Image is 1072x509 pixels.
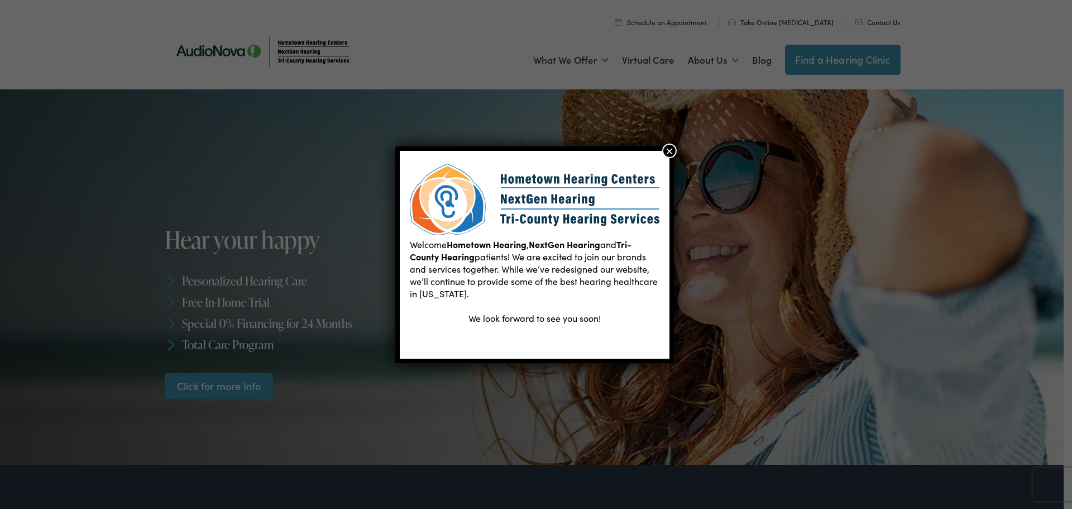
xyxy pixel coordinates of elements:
[410,238,631,263] b: Tri-County Hearing
[468,312,601,324] span: We look forward to see you soon!
[410,238,658,299] span: Welcome , and patients! We are excited to join our brands and services together. While we’ve rede...
[662,144,677,158] button: Close
[447,238,527,250] b: Hometown Hearing
[529,238,600,250] b: NextGen Hearing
